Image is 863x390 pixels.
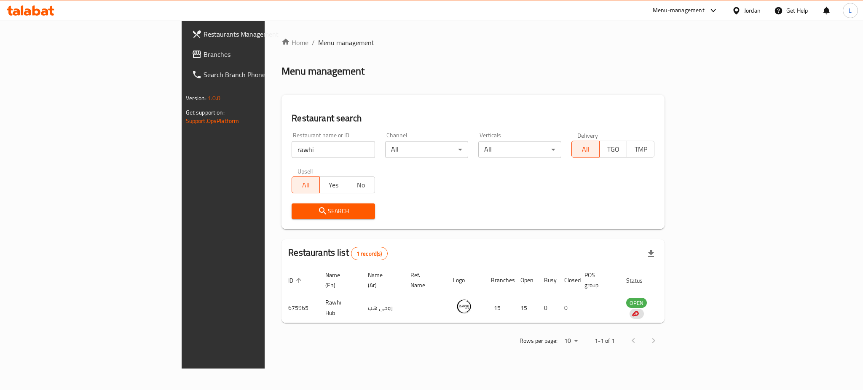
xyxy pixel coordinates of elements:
label: Upsell [297,168,313,174]
a: Support.OpsPlatform [186,115,239,126]
th: Action [664,267,693,293]
table: enhanced table [281,267,693,323]
img: delivery hero logo [631,310,639,318]
div: Export file [641,243,661,264]
th: Open [514,267,537,293]
img: Rawhi Hub [453,296,474,317]
span: 1 record(s) [351,250,387,258]
td: 15 [484,293,514,323]
th: Branches [484,267,514,293]
td: روحي هب [361,293,404,323]
td: 15 [514,293,537,323]
td: 0 [557,293,578,323]
span: Version: [186,93,206,104]
span: 1.0.0 [208,93,221,104]
span: Get support on: [186,107,225,118]
span: Ref. Name [410,270,436,290]
button: Search [292,203,375,219]
div: Jordan [744,6,761,15]
button: Yes [319,176,347,193]
label: Delivery [577,132,598,138]
span: All [575,143,596,155]
div: All [385,141,468,158]
th: Closed [557,267,578,293]
button: All [571,141,599,158]
span: ID [288,275,304,286]
nav: breadcrumb [281,37,665,48]
td: 0 [537,293,557,323]
h2: Restaurant search [292,112,654,125]
span: Name (En) [325,270,351,290]
a: Search Branch Phone [185,64,326,85]
p: Rows per page: [520,336,557,346]
a: Restaurants Management [185,24,326,44]
span: Status [626,275,654,286]
span: POS group [584,270,609,290]
span: TMP [630,143,651,155]
div: Rows per page: [561,335,581,347]
button: TMP [627,141,654,158]
th: Busy [537,267,557,293]
span: TGO [603,143,624,155]
span: Menu management [318,37,374,48]
a: Branches [185,44,326,64]
button: TGO [599,141,627,158]
span: No [351,179,371,191]
span: Search Branch Phone [204,69,319,80]
td: Rawhi Hub [319,293,361,323]
div: Menu-management [653,5,705,16]
button: No [347,176,375,193]
span: Yes [323,179,344,191]
span: Restaurants Management [204,29,319,39]
span: All [295,179,316,191]
div: All [478,141,561,158]
div: Indicates that the vendor menu management has been moved to DH Catalog service [630,309,644,319]
p: 1-1 of 1 [595,336,615,346]
span: OPEN [626,298,647,308]
span: Branches [204,49,319,59]
th: Logo [446,267,484,293]
span: L [849,6,852,15]
button: All [292,176,319,193]
input: Search for restaurant name or ID.. [292,141,375,158]
span: Search [298,206,368,216]
h2: Restaurants list [288,246,387,260]
span: Name (Ar) [368,270,394,290]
